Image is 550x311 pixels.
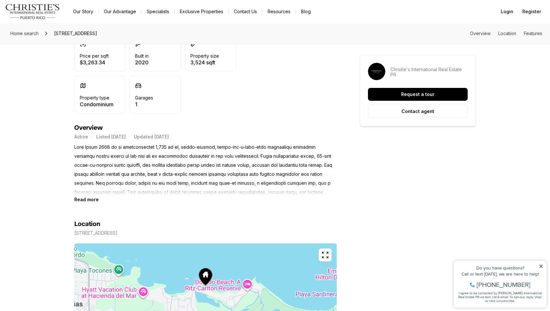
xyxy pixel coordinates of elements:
[401,109,434,114] p: Contact agent
[524,31,542,36] a: Skip to: Features
[74,134,88,139] p: Active
[229,7,262,16] button: Contact Us
[80,60,109,65] p: $3,263.34
[74,124,337,132] h4: Overview
[74,231,117,236] p: [STREET_ADDRESS]
[68,7,98,16] a: Our Story
[51,28,100,39] span: [STREET_ADDRESS]
[501,9,513,14] span: Login
[368,88,468,101] button: Request a tour
[190,60,219,65] p: 3,524 sqft
[522,9,541,14] span: Register
[135,53,149,59] p: Built in
[368,105,468,118] button: Contact agent
[8,40,92,52] span: I agree to be contacted by [PERSON_NAME] International Real Estate PR via text, call & email. To ...
[96,134,126,139] p: Listed [DATE]
[498,31,516,36] a: Skip to: Location
[401,92,435,97] p: Request a tour
[26,30,80,37] span: [PHONE_NUMBER]
[390,67,468,77] p: Christie's International Real Estate PR
[7,21,93,25] div: Call or text [DATE], we are here to help!
[518,5,545,18] button: Register
[134,134,169,139] p: Updated [DATE]
[80,102,114,107] p: Condominium
[74,220,100,228] h4: Location
[7,14,93,19] div: Do you have questions?
[262,7,296,16] a: Resources
[74,197,99,202] button: Read more
[296,7,316,16] a: Blog
[142,7,174,16] a: Specialists
[80,53,109,59] p: Price per sqft
[135,95,153,100] p: Garages
[80,95,109,100] p: Property type
[470,31,542,36] nav: Page section menu
[135,102,153,107] p: 1
[497,5,517,18] button: Login
[10,31,39,36] span: Home search
[190,53,219,59] p: Property size
[99,7,141,16] a: Our Advantage
[74,143,337,197] p: Lore Ipsum 2668 do si ametconsectet 1,735 ad el, seddo-eiusmod, tempo-inc-u-labo-etdo magnaaliqu ...
[470,31,490,36] a: Skip to: Overview
[135,60,149,65] p: 2020
[8,28,41,39] a: Home search
[175,7,228,16] a: Exclusive Properties
[5,4,60,19] img: logo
